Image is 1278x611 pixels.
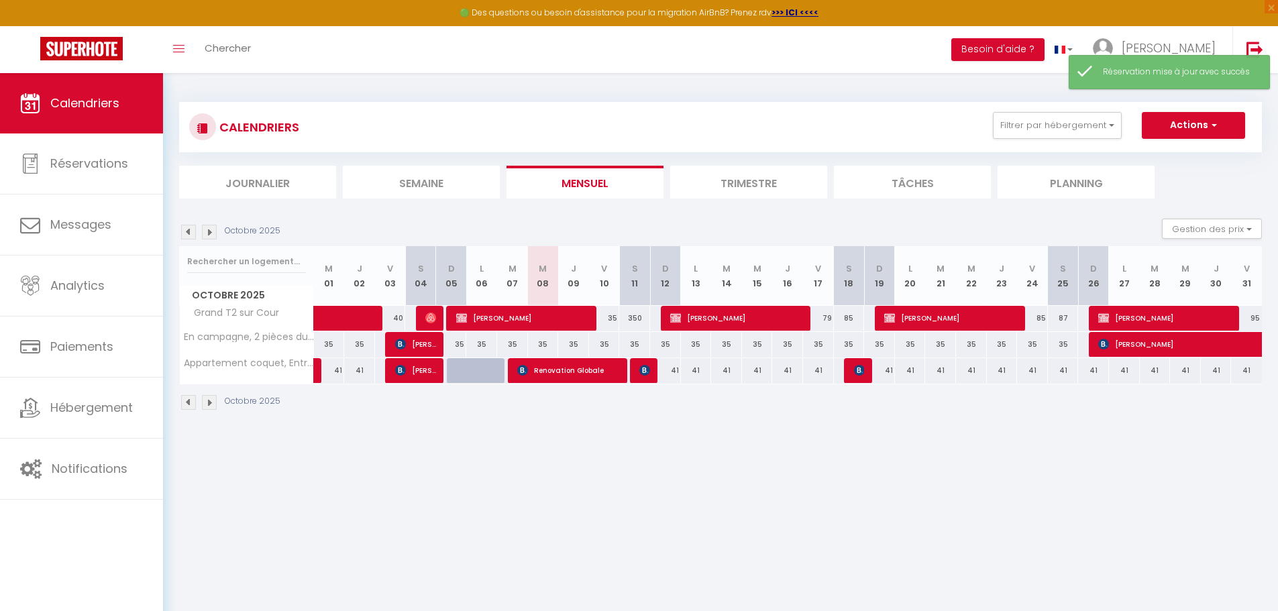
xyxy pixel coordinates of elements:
[854,357,864,383] span: [PERSON_NAME]
[681,332,712,357] div: 35
[205,41,251,55] span: Chercher
[1017,332,1048,357] div: 35
[987,332,1018,357] div: 35
[589,306,620,331] div: 35
[225,395,280,408] p: Octobre 2025
[395,357,436,383] span: [PERSON_NAME]
[650,358,681,383] div: 41
[1103,66,1256,78] div: Réservation mise à jour avec succès
[1122,262,1126,275] abbr: L
[1231,358,1262,383] div: 41
[466,246,497,306] th: 06
[711,358,742,383] div: 41
[803,306,834,331] div: 79
[619,306,650,331] div: 350
[908,262,912,275] abbr: L
[1048,332,1079,357] div: 35
[1214,262,1219,275] abbr: J
[1109,246,1140,306] th: 27
[1060,262,1066,275] abbr: S
[999,262,1004,275] abbr: J
[753,262,761,275] abbr: M
[956,358,987,383] div: 41
[589,246,620,306] th: 10
[50,216,111,233] span: Messages
[895,332,926,357] div: 35
[1093,38,1113,58] img: ...
[925,246,956,306] th: 21
[180,286,313,305] span: Octobre 2025
[314,358,345,383] div: 41
[344,358,375,383] div: 41
[1246,41,1263,58] img: logout
[50,277,105,294] span: Analytics
[619,332,650,357] div: 35
[803,246,834,306] th: 17
[425,305,435,331] span: [PERSON_NAME]
[670,166,827,199] li: Trimestre
[418,262,424,275] abbr: S
[325,262,333,275] abbr: M
[50,155,128,172] span: Réservations
[40,37,123,60] img: Super Booking
[517,357,620,383] span: Renovation Globale
[1048,306,1079,331] div: 87
[937,262,945,275] abbr: M
[998,166,1155,199] li: Planning
[179,166,336,199] li: Journalier
[650,246,681,306] th: 12
[1017,246,1048,306] th: 24
[195,26,261,73] a: Chercher
[601,262,607,275] abbr: V
[711,246,742,306] th: 14
[1029,262,1035,275] abbr: V
[1162,219,1262,239] button: Gestion des prix
[632,262,638,275] abbr: S
[619,246,650,306] th: 11
[1140,358,1171,383] div: 41
[742,246,773,306] th: 15
[314,332,345,357] div: 35
[670,305,804,331] span: [PERSON_NAME]
[1244,262,1250,275] abbr: V
[1098,305,1232,331] span: [PERSON_NAME]
[182,358,316,368] span: Appartement coquet, Entrée autonome, [GEOGRAPHIC_DATA].
[834,246,865,306] th: 18
[1142,112,1245,139] button: Actions
[993,112,1122,139] button: Filtrer par hébergement
[314,358,321,384] a: [PERSON_NAME]
[1201,358,1232,383] div: 41
[1048,246,1079,306] th: 25
[436,332,467,357] div: 35
[742,332,773,357] div: 35
[803,358,834,383] div: 41
[925,332,956,357] div: 35
[405,246,436,306] th: 04
[639,357,649,383] span: [PERSON_NAME]
[895,358,926,383] div: 41
[509,262,517,275] abbr: M
[1170,358,1201,383] div: 41
[1083,26,1232,73] a: ... [PERSON_NAME]
[785,262,790,275] abbr: J
[1170,246,1201,306] th: 29
[395,331,436,357] span: [PERSON_NAME]
[436,246,467,306] th: 05
[864,332,895,357] div: 35
[225,225,280,237] p: Octobre 2025
[771,7,818,18] a: >>> ICI <<<<
[1140,246,1171,306] th: 28
[967,262,975,275] abbr: M
[1122,40,1216,56] span: [PERSON_NAME]
[343,166,500,199] li: Semaine
[375,246,406,306] th: 03
[50,95,119,111] span: Calendriers
[448,262,455,275] abbr: D
[50,338,113,355] span: Paiements
[846,262,852,275] abbr: S
[1048,358,1079,383] div: 41
[925,358,956,383] div: 41
[1090,262,1097,275] abbr: D
[344,246,375,306] th: 02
